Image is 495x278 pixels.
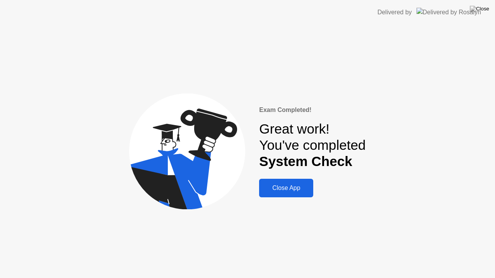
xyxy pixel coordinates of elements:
div: Exam Completed! [259,105,365,115]
img: Delivered by Rosalyn [416,8,481,17]
div: Great work! You've completed [259,121,365,170]
button: Close App [259,179,313,197]
div: Delivered by [377,8,412,17]
img: Close [470,6,489,12]
b: System Check [259,154,352,169]
div: Close App [261,185,311,192]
